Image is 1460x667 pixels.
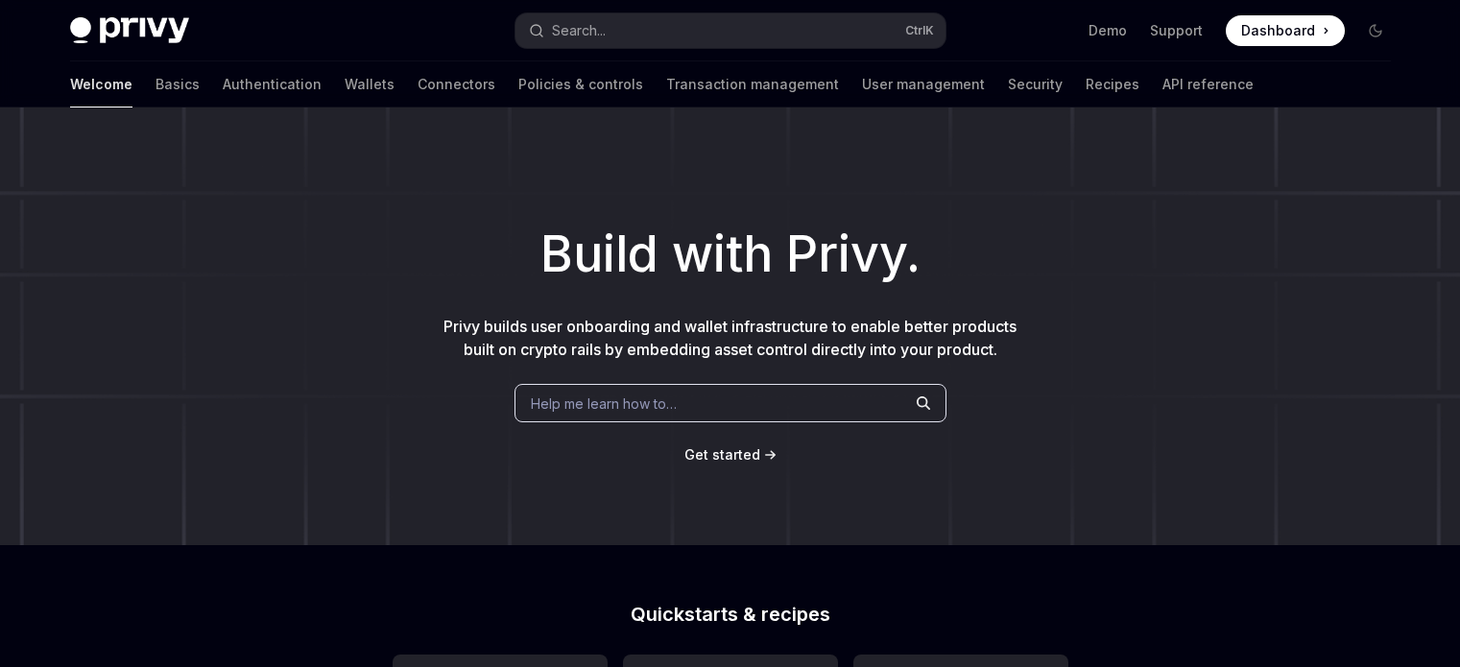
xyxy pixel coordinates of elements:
[684,446,760,463] span: Get started
[518,61,643,107] a: Policies & controls
[1226,15,1345,46] a: Dashboard
[31,217,1429,292] h1: Build with Privy.
[1150,21,1203,40] a: Support
[70,61,132,107] a: Welcome
[862,61,985,107] a: User management
[905,23,934,38] span: Ctrl K
[1008,61,1063,107] a: Security
[418,61,495,107] a: Connectors
[1162,61,1254,107] a: API reference
[345,61,395,107] a: Wallets
[70,17,189,44] img: dark logo
[531,393,677,414] span: Help me learn how to…
[515,13,945,48] button: Search...CtrlK
[1086,61,1139,107] a: Recipes
[393,605,1068,624] h2: Quickstarts & recipes
[223,61,322,107] a: Authentication
[156,61,200,107] a: Basics
[1241,21,1315,40] span: Dashboard
[552,19,606,42] div: Search...
[443,317,1017,359] span: Privy builds user onboarding and wallet infrastructure to enable better products built on crypto ...
[666,61,839,107] a: Transaction management
[1089,21,1127,40] a: Demo
[1360,15,1391,46] button: Toggle dark mode
[684,445,760,465] a: Get started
